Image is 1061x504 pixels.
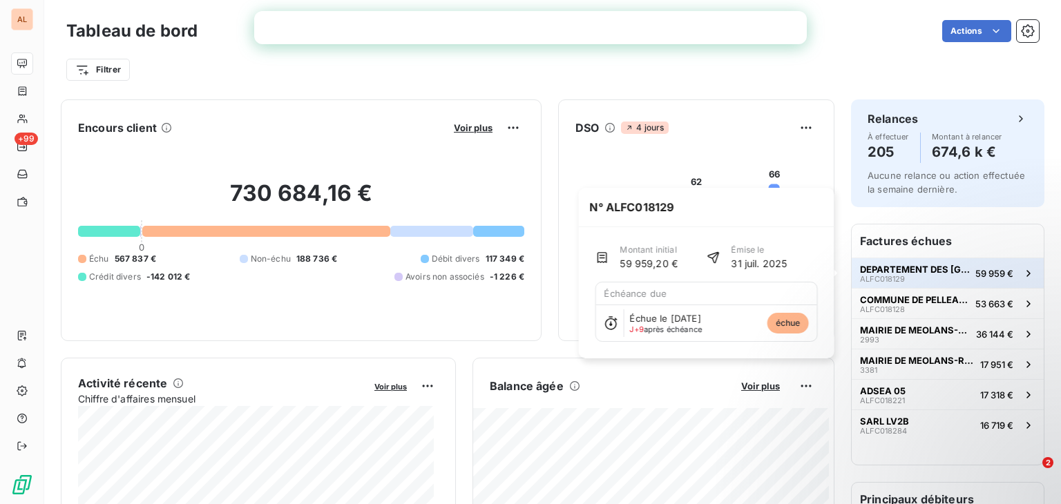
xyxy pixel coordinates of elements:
[852,318,1044,349] button: MAIRIE DE MEOLANS-REVEL299336 144 €
[868,170,1025,195] span: Aucune relance ou action effectuée la semaine dernière.
[630,324,644,334] span: J+9
[630,325,702,333] span: après échéance
[852,258,1044,288] button: DEPARTEMENT DES [GEOGRAPHIC_DATA]ALFC01812959 959 €
[490,271,524,283] span: -1 226 €
[980,359,1013,370] span: 17 951 €
[432,253,480,265] span: Débit divers
[868,133,909,141] span: À effectuer
[860,366,877,374] span: 3381
[860,294,970,305] span: COMMUNE DE PELLEAUTIER
[78,180,524,221] h2: 730 684,16 €
[732,244,787,256] span: Émise le
[115,253,156,265] span: 567 837 €
[932,133,1002,141] span: Montant à relancer
[737,380,784,392] button: Voir plus
[868,110,918,127] h6: Relances
[66,19,198,43] h3: Tableau de bord
[860,275,905,283] span: ALFC018129
[78,391,365,406] span: Chiffre d'affaires mensuel
[975,298,1013,309] span: 53 663 €
[852,349,1044,379] button: MAIRIE DE MEOLANS-REVEL338117 951 €
[1014,457,1047,490] iframe: Intercom live chat
[860,305,905,313] span: ALFC018128
[604,288,667,299] span: Échéance due
[89,253,109,265] span: Échu
[579,188,685,226] span: N° ALFC018129
[486,253,524,265] span: 117 349 €
[975,268,1013,279] span: 59 959 €
[868,141,909,163] h4: 205
[251,253,291,265] span: Non-échu
[454,122,493,133] span: Voir plus
[976,329,1013,340] span: 36 144 €
[370,380,411,392] button: Voir plus
[146,271,191,283] span: -142 012 €
[78,119,157,136] h6: Encours client
[11,474,33,496] img: Logo LeanPay
[254,11,807,44] iframe: Intercom live chat bannière
[860,336,879,344] span: 2993
[66,59,130,81] button: Filtrer
[767,313,809,333] span: échue
[575,119,599,136] h6: DSO
[405,271,484,283] span: Avoirs non associés
[296,253,337,265] span: 188 736 €
[860,355,975,366] span: MAIRIE DE MEOLANS-REVEL
[450,122,497,134] button: Voir plus
[630,313,701,324] span: Échue le [DATE]
[860,264,970,275] span: DEPARTEMENT DES [GEOGRAPHIC_DATA]
[942,20,1011,42] button: Actions
[860,324,971,336] span: MAIRIE DE MEOLANS-REVEL
[621,122,668,134] span: 4 jours
[89,271,141,283] span: Crédit divers
[852,224,1044,258] h6: Factures échues
[490,378,564,394] h6: Balance âgée
[785,370,1061,467] iframe: Intercom notifications message
[15,133,38,145] span: +99
[78,375,167,391] h6: Activité récente
[741,380,780,391] span: Voir plus
[620,244,678,256] span: Montant initial
[374,382,407,391] span: Voir plus
[852,288,1044,318] button: COMMUNE DE PELLEAUTIERALFC01812853 663 €
[11,8,33,30] div: AL
[932,141,1002,163] h4: 674,6 k €
[732,256,787,271] span: 31 juil. 2025
[1042,457,1053,468] span: 2
[620,256,678,271] span: 59 959,20 €
[139,242,144,253] span: 0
